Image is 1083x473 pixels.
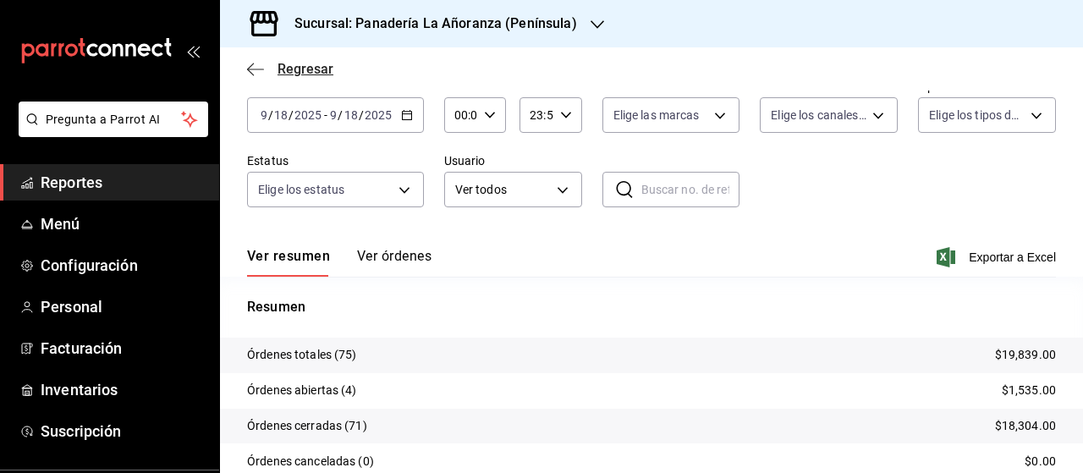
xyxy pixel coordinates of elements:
[329,108,338,122] input: --
[444,80,506,92] label: Hora inicio
[771,107,866,124] span: Elige los canales de venta
[929,107,1025,124] span: Elige los tipos de orden
[247,453,374,470] p: Órdenes canceladas (0)
[338,108,343,122] span: /
[357,248,432,277] button: Ver órdenes
[247,346,357,364] p: Órdenes totales (75)
[268,108,273,122] span: /
[273,108,289,122] input: --
[613,107,700,124] span: Elige las marcas
[444,155,582,167] label: Usuario
[247,61,333,77] button: Regresar
[289,108,294,122] span: /
[344,108,359,122] input: --
[247,248,432,277] div: navigation tabs
[12,123,208,140] a: Pregunta a Parrot AI
[41,212,206,235] span: Menú
[247,382,357,399] p: Órdenes abiertas (4)
[260,108,268,122] input: --
[281,14,577,34] h3: Sucursal: Panadería La Añoranza (Península)
[41,171,206,194] span: Reportes
[247,297,1056,317] p: Resumen
[995,346,1056,364] p: $19,839.00
[641,173,740,206] input: Buscar no. de referencia
[41,295,206,318] span: Personal
[364,108,393,122] input: ----
[520,80,581,92] label: Hora fin
[19,102,208,137] button: Pregunta a Parrot AI
[940,247,1056,267] button: Exportar a Excel
[359,108,364,122] span: /
[247,417,367,435] p: Órdenes cerradas (71)
[1002,382,1056,399] p: $1,535.00
[186,44,200,58] button: open_drawer_menu
[41,420,206,443] span: Suscripción
[41,378,206,401] span: Inventarios
[294,108,322,122] input: ----
[455,181,551,199] span: Ver todos
[324,108,327,122] span: -
[1025,453,1056,470] p: $0.00
[258,181,344,198] span: Elige los estatus
[41,337,206,360] span: Facturación
[46,111,182,129] span: Pregunta a Parrot AI
[41,254,206,277] span: Configuración
[247,80,424,92] label: Fecha
[995,417,1056,435] p: $18,304.00
[278,61,333,77] span: Regresar
[247,248,330,277] button: Ver resumen
[247,155,424,167] label: Estatus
